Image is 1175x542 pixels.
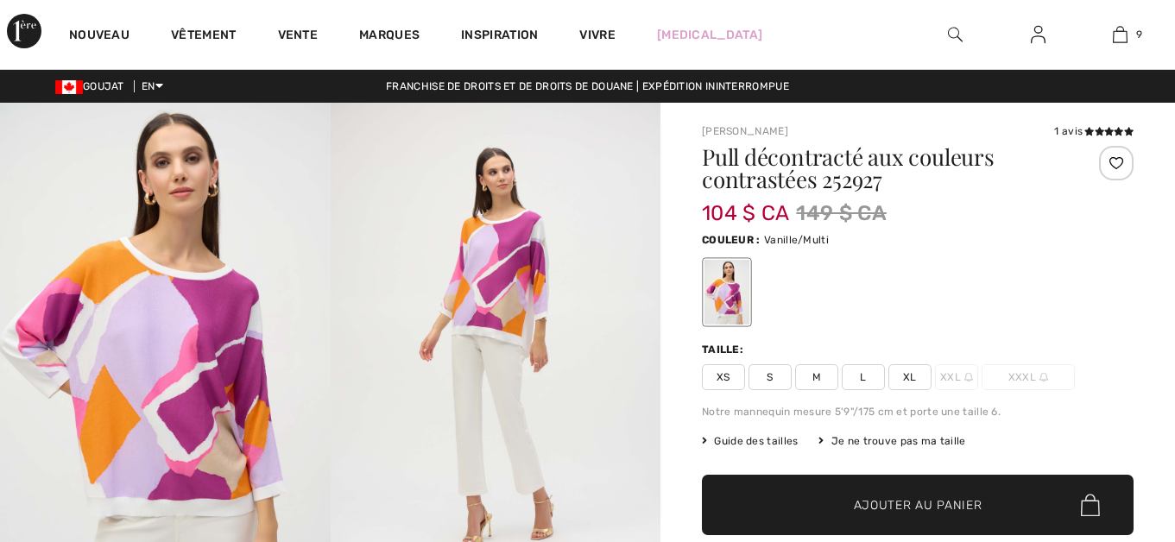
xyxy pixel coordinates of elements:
img: Mes infos [1031,24,1045,45]
a: Vivre [579,26,616,44]
a: Nouveau [69,28,130,46]
span: Ajouter au panier [854,496,982,514]
span: 149 $ CA [796,198,886,229]
span: 9 [1136,27,1142,42]
img: Mon sac [1113,24,1128,45]
button: Ajouter au panier [702,475,1134,535]
span: L [842,364,885,390]
span: Vanille/Multi [764,234,829,246]
img: Rechercher sur le site Web [948,24,963,45]
img: Bag.svg [1081,494,1100,516]
span: Couleur : [702,234,761,246]
a: Vêtement [171,28,236,46]
span: Inspiration [461,28,538,46]
a: 9 [1080,24,1160,45]
span: M [795,364,838,390]
span: 104 $ CA [702,184,789,225]
img: ring-m.svg [1039,373,1048,381]
font: EN [142,80,155,92]
a: Vente [278,28,319,46]
div: Notre mannequin mesure 5'9"/175 cm et porte une taille 6. [702,404,1134,419]
div: Vanilla/Multi [704,260,749,325]
a: Sign In [1017,24,1059,46]
span: XL [888,364,932,390]
img: ring-m.svg [964,373,973,381]
span: GOUJAT [55,80,131,92]
div: Taille: [702,342,747,357]
a: Marques [359,28,420,46]
span: XS [702,364,745,390]
font: XXXL [1008,369,1036,385]
span: S [749,364,792,390]
h1: Pull décontracté aux couleurs contrastées 252927 [702,146,1062,191]
font: Guide des tailles [714,435,798,447]
font: 1 avis [1054,125,1083,137]
a: [MEDICAL_DATA] [657,26,762,44]
font: Je ne trouve pas ma taille [831,435,966,447]
img: Dollar canadien [55,80,83,94]
img: 1ère Avenue [7,14,41,48]
font: XXL [940,369,961,385]
a: [PERSON_NAME] [702,125,788,137]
